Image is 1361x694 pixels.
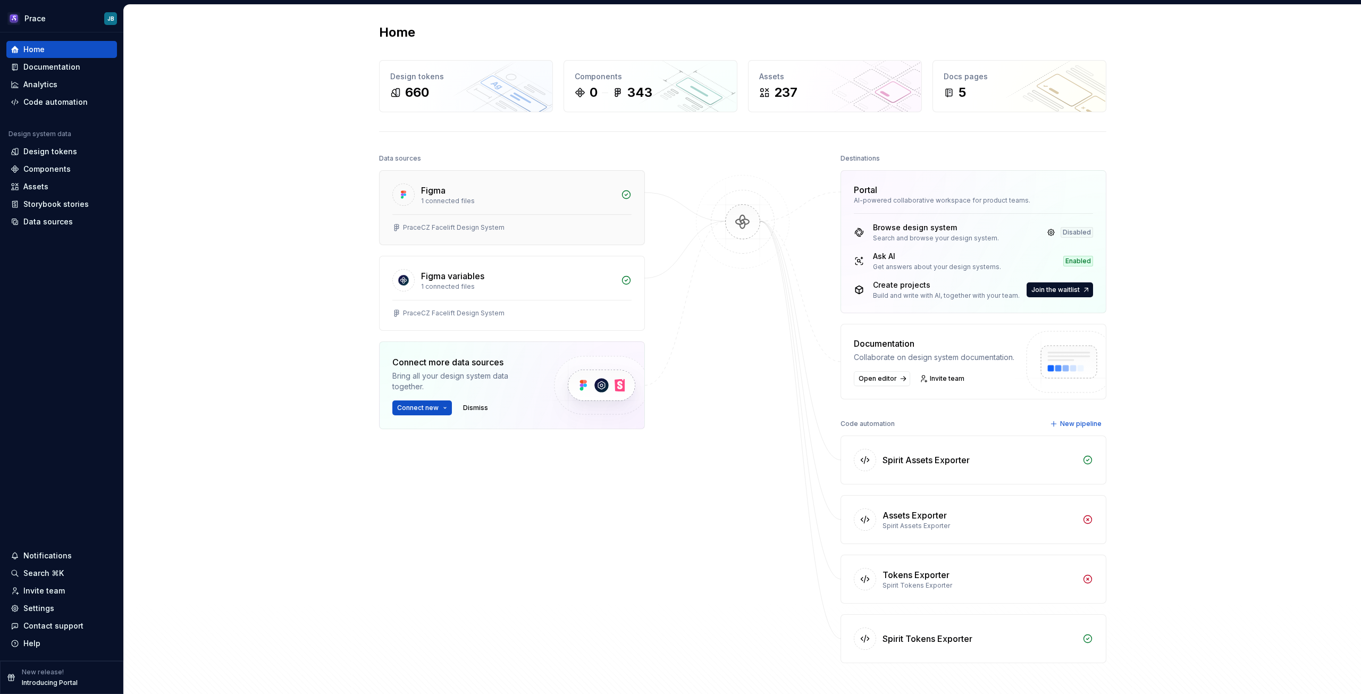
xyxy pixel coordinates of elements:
[854,352,1014,363] div: Collaborate on design system documentation.
[590,84,598,101] div: 0
[23,621,83,631] div: Contact support
[873,222,999,233] div: Browse design system
[2,7,121,30] button: PraceJB
[883,509,947,522] div: Assets Exporter
[6,94,117,111] a: Code automation
[6,635,117,652] button: Help
[22,668,64,676] p: New release!
[6,161,117,178] a: Components
[23,550,72,561] div: Notifications
[379,151,421,166] div: Data sources
[854,371,910,386] a: Open editor
[403,309,505,317] div: PraceCZ Facelift Design System
[564,60,737,112] a: Components0343
[9,130,71,138] div: Design system data
[390,71,542,82] div: Design tokens
[6,76,117,93] a: Analytics
[379,170,645,245] a: Figma1 connected filesPraceCZ Facelift Design System
[23,164,71,174] div: Components
[627,84,652,101] div: 343
[23,216,73,227] div: Data sources
[883,454,970,466] div: Spirit Assets Exporter
[6,58,117,76] a: Documentation
[883,568,950,581] div: Tokens Exporter
[1060,420,1102,428] span: New pipeline
[883,581,1076,590] div: Spirit Tokens Exporter
[873,280,1020,290] div: Create projects
[392,356,536,369] div: Connect more data sources
[23,44,45,55] div: Home
[841,416,895,431] div: Code automation
[379,24,415,41] h2: Home
[463,404,488,412] span: Dismiss
[107,14,114,23] div: JB
[932,60,1106,112] a: Docs pages5
[883,632,972,645] div: Spirit Tokens Exporter
[774,84,797,101] div: 237
[458,400,493,415] button: Dismiss
[575,71,726,82] div: Components
[854,183,877,196] div: Portal
[23,603,54,614] div: Settings
[873,234,999,243] div: Search and browse your design system.
[6,143,117,160] a: Design tokens
[23,199,89,210] div: Storybook stories
[873,251,1001,262] div: Ask AI
[24,13,46,24] div: Prace
[23,79,57,90] div: Analytics
[1061,227,1093,238] div: Disabled
[930,374,964,383] span: Invite team
[6,617,117,634] button: Contact support
[873,291,1020,300] div: Build and write with AI, together with your team.
[1031,286,1080,294] span: Join the waitlist
[1027,282,1093,297] button: Join the waitlist
[23,638,40,649] div: Help
[6,600,117,617] a: Settings
[748,60,922,112] a: Assets237
[421,197,615,205] div: 1 connected files
[1063,256,1093,266] div: Enabled
[405,84,429,101] div: 660
[959,84,966,101] div: 5
[6,178,117,195] a: Assets
[379,256,645,331] a: Figma variables1 connected filesPraceCZ Facelift Design System
[6,196,117,213] a: Storybook stories
[23,146,77,157] div: Design tokens
[859,374,897,383] span: Open editor
[23,97,88,107] div: Code automation
[379,60,553,112] a: Design tokens660
[6,565,117,582] button: Search ⌘K
[23,181,48,192] div: Assets
[421,282,615,291] div: 1 connected files
[1047,416,1106,431] button: New pipeline
[7,12,20,25] img: 63932fde-23f0-455f-9474-7c6a8a4930cd.png
[873,263,1001,271] div: Get answers about your design systems.
[6,41,117,58] a: Home
[6,547,117,564] button: Notifications
[917,371,969,386] a: Invite team
[944,71,1095,82] div: Docs pages
[841,151,880,166] div: Destinations
[6,582,117,599] a: Invite team
[883,522,1076,530] div: Spirit Assets Exporter
[854,196,1093,205] div: AI-powered collaborative workspace for product teams.
[397,404,439,412] span: Connect new
[854,337,1014,350] div: Documentation
[22,679,78,687] p: Introducing Portal
[23,568,64,579] div: Search ⌘K
[403,223,505,232] div: PraceCZ Facelift Design System
[23,586,65,596] div: Invite team
[6,213,117,230] a: Data sources
[421,270,484,282] div: Figma variables
[392,371,536,392] div: Bring all your design system data together.
[392,400,452,415] button: Connect new
[23,62,80,72] div: Documentation
[759,71,911,82] div: Assets
[421,184,446,197] div: Figma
